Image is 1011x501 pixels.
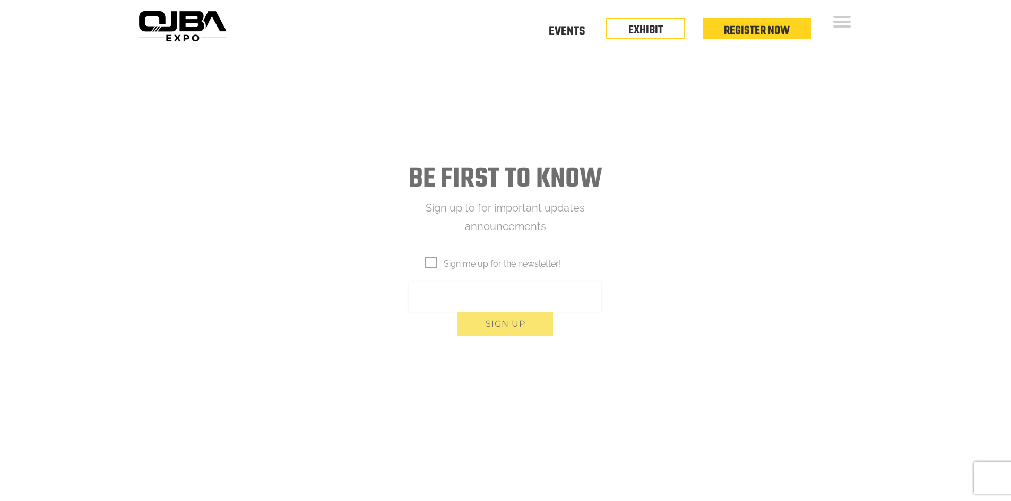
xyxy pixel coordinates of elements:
[628,21,663,39] a: EXHIBIT
[385,163,626,196] h1: Be first to know
[457,312,553,336] button: Sign up
[724,22,790,40] a: Register Now
[425,257,561,270] span: Sign me up for the newsletter!
[385,199,626,236] p: Sign up to for important updates announcements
